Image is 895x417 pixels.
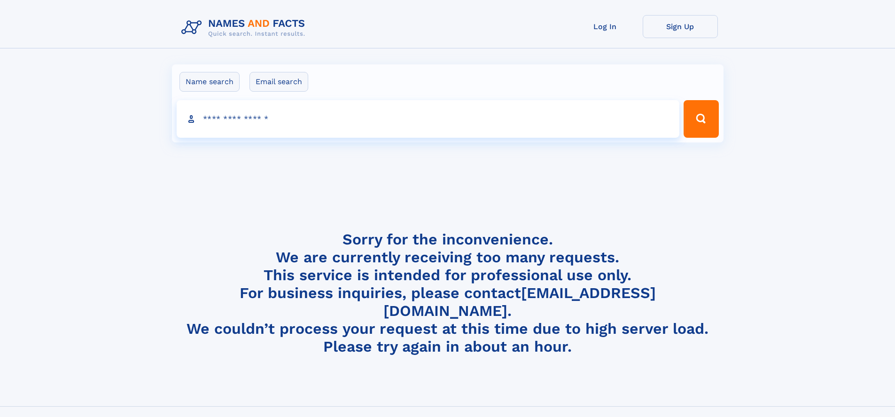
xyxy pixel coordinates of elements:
[177,100,680,138] input: search input
[383,284,656,320] a: [EMAIL_ADDRESS][DOMAIN_NAME]
[179,72,240,92] label: Name search
[178,15,313,40] img: Logo Names and Facts
[684,100,718,138] button: Search Button
[568,15,643,38] a: Log In
[178,230,718,356] h4: Sorry for the inconvenience. We are currently receiving too many requests. This service is intend...
[643,15,718,38] a: Sign Up
[249,72,308,92] label: Email search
